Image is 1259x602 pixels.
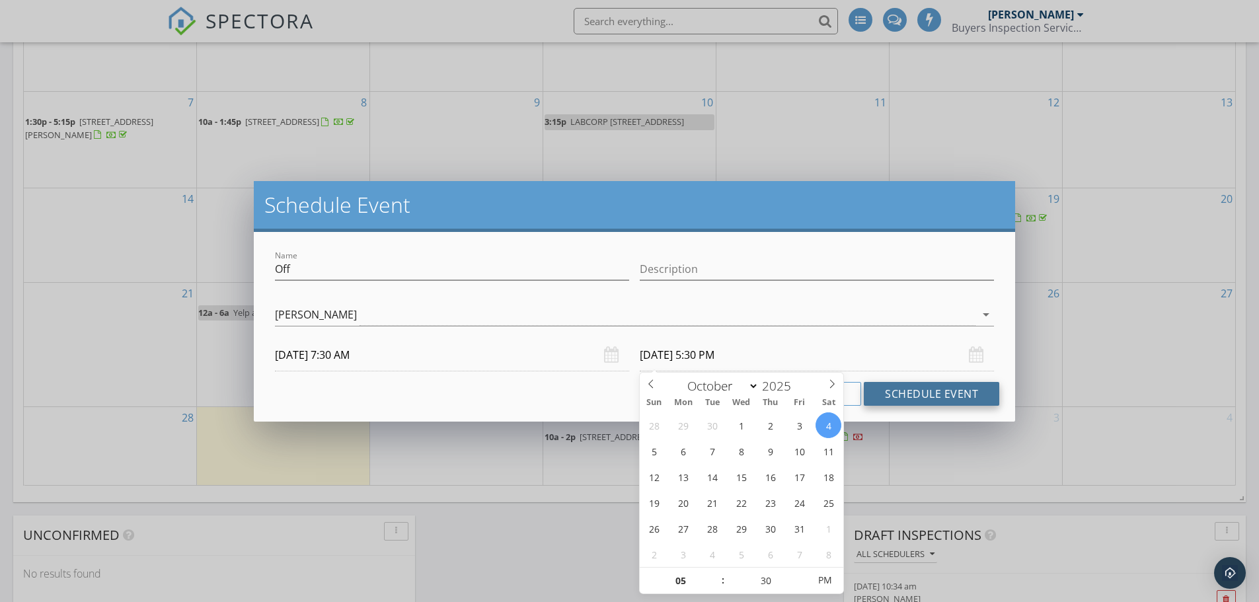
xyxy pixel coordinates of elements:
[816,412,841,438] span: October 4, 2025
[806,567,843,593] span: Click to toggle
[670,541,696,567] span: November 3, 2025
[640,339,994,371] input: Select date
[786,490,812,515] span: October 24, 2025
[978,307,994,322] i: arrow_drop_down
[864,382,999,406] button: Schedule Event
[641,438,667,464] span: October 5, 2025
[816,515,841,541] span: November 1, 2025
[699,490,725,515] span: October 21, 2025
[816,541,841,567] span: November 8, 2025
[670,412,696,438] span: September 29, 2025
[699,438,725,464] span: October 7, 2025
[759,377,802,395] input: Year
[816,464,841,490] span: October 18, 2025
[757,412,783,438] span: October 2, 2025
[699,515,725,541] span: October 28, 2025
[816,438,841,464] span: October 11, 2025
[757,541,783,567] span: November 6, 2025
[1214,557,1246,589] div: Open Intercom Messenger
[640,398,669,407] span: Sun
[757,464,783,490] span: October 16, 2025
[728,490,754,515] span: October 22, 2025
[728,412,754,438] span: October 1, 2025
[786,464,812,490] span: October 17, 2025
[816,490,841,515] span: October 25, 2025
[669,398,698,407] span: Mon
[275,309,357,320] div: [PERSON_NAME]
[727,398,756,407] span: Wed
[757,515,783,541] span: October 30, 2025
[670,464,696,490] span: October 13, 2025
[721,567,725,593] span: :
[728,515,754,541] span: October 29, 2025
[699,464,725,490] span: October 14, 2025
[641,412,667,438] span: September 28, 2025
[641,464,667,490] span: October 12, 2025
[728,464,754,490] span: October 15, 2025
[641,541,667,567] span: November 2, 2025
[670,438,696,464] span: October 6, 2025
[699,541,725,567] span: November 4, 2025
[786,515,812,541] span: October 31, 2025
[814,398,843,407] span: Sat
[757,438,783,464] span: October 9, 2025
[641,490,667,515] span: October 19, 2025
[699,412,725,438] span: September 30, 2025
[756,398,785,407] span: Thu
[275,339,629,371] input: Select date
[728,438,754,464] span: October 8, 2025
[786,541,812,567] span: November 7, 2025
[785,398,814,407] span: Fri
[670,490,696,515] span: October 20, 2025
[698,398,727,407] span: Tue
[728,541,754,567] span: November 5, 2025
[786,412,812,438] span: October 3, 2025
[641,515,667,541] span: October 26, 2025
[264,192,1005,218] h2: Schedule Event
[670,515,696,541] span: October 27, 2025
[757,490,783,515] span: October 23, 2025
[786,438,812,464] span: October 10, 2025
